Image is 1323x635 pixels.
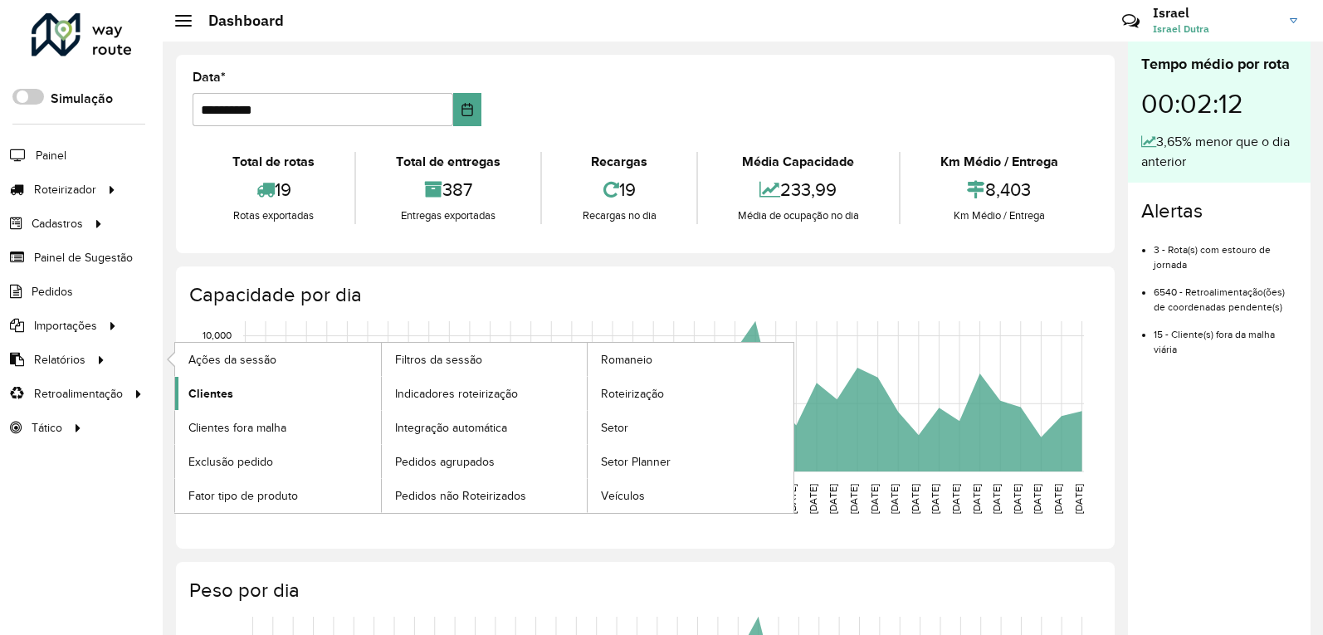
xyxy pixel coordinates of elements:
[34,351,85,369] span: Relatórios
[624,484,635,514] text: [DATE]
[382,411,588,444] a: Integração automática
[588,411,793,444] a: Setor
[461,484,471,514] text: [DATE]
[1154,230,1297,272] li: 3 - Rota(s) com estouro de jornada
[1012,484,1023,514] text: [DATE]
[395,351,482,369] span: Filtros da sessão
[950,484,961,514] text: [DATE]
[51,89,113,109] label: Simulação
[395,487,526,505] span: Pedidos não Roteirizados
[746,484,757,514] text: [DATE]
[440,484,451,514] text: [DATE]
[1141,76,1297,132] div: 00:02:12
[705,484,716,514] text: [DATE]
[395,385,518,403] span: Indicadores roteirização
[546,208,691,224] div: Recargas no dia
[382,377,588,410] a: Indicadores roteirização
[991,484,1002,514] text: [DATE]
[453,93,481,126] button: Choose Date
[318,484,329,514] text: [DATE]
[256,484,267,514] text: [DATE]
[848,484,859,514] text: [DATE]
[1154,315,1297,357] li: 15 - Cliente(s) fora da malha viária
[869,484,880,514] text: [DATE]
[1153,5,1277,21] h3: Israel
[395,453,495,471] span: Pedidos agrupados
[188,453,273,471] span: Exclusão pedido
[175,411,381,444] a: Clientes fora malha
[175,377,381,410] a: Clientes
[601,351,652,369] span: Romaneio
[1113,3,1149,39] a: Contato Rápido
[644,484,655,514] text: [DATE]
[1032,484,1042,514] text: [DATE]
[601,487,645,505] span: Veículos
[563,484,574,514] text: [DATE]
[203,330,232,341] text: 10,000
[175,479,381,512] a: Fator tipo de produto
[910,484,920,514] text: [DATE]
[382,479,588,512] a: Pedidos não Roteirizados
[277,484,288,514] text: [DATE]
[787,484,798,514] text: [DATE]
[685,484,696,514] text: [DATE]
[32,215,83,232] span: Cadastros
[197,208,350,224] div: Rotas exportadas
[827,484,838,514] text: [DATE]
[359,484,369,514] text: [DATE]
[702,208,895,224] div: Média de ocupação no dia
[501,484,512,514] text: [DATE]
[808,484,818,514] text: [DATE]
[702,152,895,172] div: Média Capacidade
[189,283,1098,307] h4: Capacidade por dia
[192,12,284,30] h2: Dashboard
[338,484,349,514] text: [DATE]
[1141,53,1297,76] div: Tempo médio por rota
[1052,484,1063,514] text: [DATE]
[32,419,62,437] span: Tático
[188,385,233,403] span: Clientes
[889,484,900,514] text: [DATE]
[905,152,1094,172] div: Km Médio / Entrega
[34,249,133,266] span: Painel de Sugestão
[930,484,940,514] text: [DATE]
[382,445,588,478] a: Pedidos agrupados
[193,67,226,87] label: Data
[1141,199,1297,223] h4: Alertas
[905,172,1094,208] div: 8,403
[542,484,553,514] text: [DATE]
[34,317,97,335] span: Importações
[546,172,691,208] div: 19
[175,343,381,376] a: Ações da sessão
[726,484,737,514] text: [DATE]
[601,385,664,403] span: Roteirização
[481,484,492,514] text: [DATE]
[34,181,96,198] span: Roteirizador
[522,484,533,514] text: [DATE]
[399,484,410,514] text: [DATE]
[188,351,276,369] span: Ações da sessão
[189,579,1098,603] h4: Peso por dia
[420,484,431,514] text: [DATE]
[36,147,66,164] span: Painel
[34,385,123,403] span: Retroalimentação
[603,484,614,514] text: [DATE]
[971,484,982,514] text: [DATE]
[175,445,381,478] a: Exclusão pedido
[601,419,628,437] span: Setor
[702,172,895,208] div: 233,99
[360,208,536,224] div: Entregas exportadas
[360,172,536,208] div: 387
[588,377,793,410] a: Roteirização
[588,479,793,512] a: Veículos
[379,484,390,514] text: [DATE]
[1141,132,1297,172] div: 3,65% menor que o dia anterior
[583,484,593,514] text: [DATE]
[546,152,691,172] div: Recargas
[197,152,350,172] div: Total de rotas
[395,419,507,437] span: Integração automática
[588,445,793,478] a: Setor Planner
[1073,484,1084,514] text: [DATE]
[197,172,350,208] div: 19
[188,419,286,437] span: Clientes fora malha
